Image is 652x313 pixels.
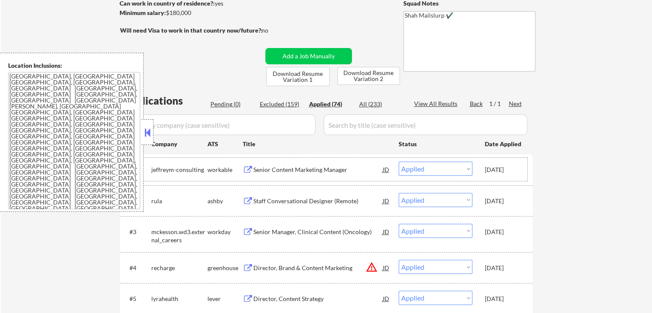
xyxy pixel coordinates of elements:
div: ashby [207,197,243,205]
div: ATS [207,140,243,148]
div: [DATE] [485,295,523,303]
div: Date Applied [485,140,523,148]
div: JD [382,260,391,275]
div: [DATE] [485,166,523,174]
div: View All Results [414,99,460,108]
div: lyrahealth [151,295,207,303]
div: Pending (0) [210,100,253,108]
div: Director, Brand & Content Marketing [253,264,383,272]
div: JD [382,162,391,177]
div: Title [243,140,391,148]
div: Staff Conversational Designer (Remote) [253,197,383,205]
div: [DATE] [485,264,523,272]
div: Applied (74) [309,100,352,108]
div: Excluded (159) [260,100,303,108]
div: Applications [123,96,207,106]
div: [DATE] [485,228,523,236]
div: jeffreym-consulting [151,166,207,174]
button: Download Resume Variation 2 [337,67,400,85]
div: Location Inclusions: [8,61,140,70]
div: greenhouse [207,264,243,272]
div: lever [207,295,243,303]
button: Add a Job Manually [265,48,352,64]
div: 1 / 1 [489,99,509,108]
div: Status [399,136,472,151]
div: rula [151,197,207,205]
div: Back [470,99,484,108]
div: recharge [151,264,207,272]
div: JD [382,193,391,208]
input: Search by company (case sensitive) [123,114,315,135]
div: mckesson.wd3.external_careers [151,228,207,244]
div: Senior Manager, Clinical Content (Oncology) [253,228,383,236]
div: workday [207,228,243,236]
button: warning_amber [366,261,378,273]
div: Next [509,99,523,108]
div: JD [382,224,391,239]
strong: Minimum salary: [120,9,166,16]
div: #5 [129,295,144,303]
div: Company [151,140,207,148]
div: $180,000 [120,9,262,17]
button: Download Resume Variation 1 [266,67,330,86]
div: #4 [129,264,144,272]
div: [DATE] [485,197,523,205]
input: Search by title (case sensitive) [324,114,527,135]
div: JD [382,291,391,306]
div: #3 [129,228,144,236]
div: no [261,26,286,35]
div: Director, Content Strategy [253,295,383,303]
div: All (233) [359,100,402,108]
div: Senior Content Marketing Manager [253,166,383,174]
div: workable [207,166,243,174]
strong: Will need Visa to work in that country now/future?: [120,27,263,34]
